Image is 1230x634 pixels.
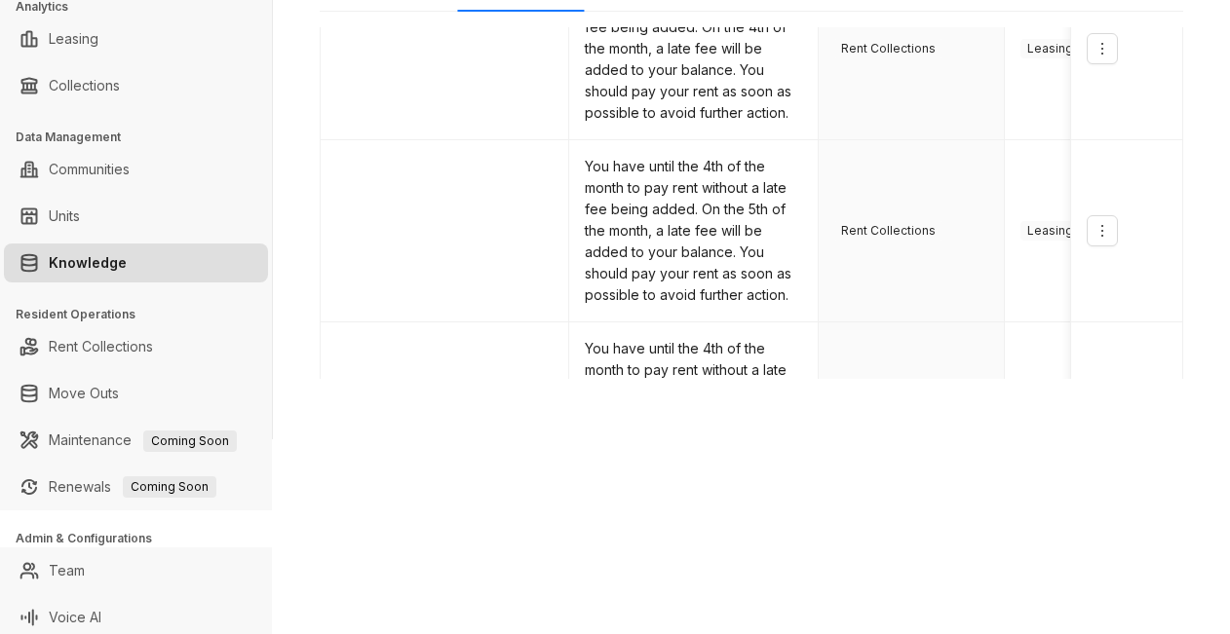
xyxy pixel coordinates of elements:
li: Collections [4,66,268,105]
span: Coming Soon [143,430,237,452]
li: Communities [4,150,268,189]
span: Rent Collections [834,221,942,241]
a: RenewalsComing Soon [49,467,216,506]
span: Leasing [1020,39,1080,58]
span: more [1095,223,1110,239]
a: Team [49,551,85,590]
a: Leasing [49,19,98,58]
li: Leasing [4,19,268,58]
h3: Admin & Configurations [16,530,272,547]
a: Collections [49,66,120,105]
li: Rent Collections [4,327,268,366]
li: Team [4,551,268,590]
h3: Resident Operations [16,306,272,323]
a: Rent Collections [49,327,153,366]
li: Renewals [4,467,268,506]
a: Units [49,197,80,236]
h3: Data Management [16,129,272,146]
li: Units [4,197,268,236]
li: Move Outs [4,374,268,413]
a: Communities [49,150,130,189]
span: more [1095,41,1110,56]
a: Move Outs [49,374,119,413]
a: Knowledge [49,243,127,282]
li: Knowledge [4,243,268,282]
span: Leasing [1020,221,1080,241]
span: Rent Collections [834,39,942,58]
li: Maintenance [4,421,268,460]
td: You have until the 4th of the month to pay rent without a late fee being added. On the 5th of the... [569,140,818,322]
span: Coming Soon [123,476,216,498]
td: You have until the 4th of the month to pay rent without a late fee being added. On the 5th of the... [569,322,818,504]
